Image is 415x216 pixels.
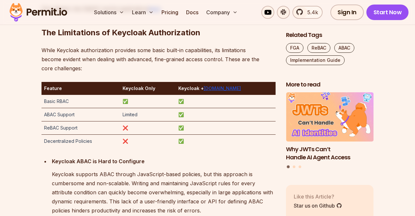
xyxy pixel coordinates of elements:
[52,158,145,165] strong: Keycloak ABAC is Hard to Configure
[120,135,176,148] td: ❌
[91,6,127,19] button: Solutions
[6,1,70,23] img: Permit logo
[41,135,120,148] td: Decentralized Policies
[286,93,373,169] div: Posts
[303,8,318,16] span: 5.4k
[294,193,342,200] p: Like this Article?
[176,82,276,95] th: Keycloak +
[286,93,373,162] a: Why JWTs Can’t Handle AI Agent AccessWhy JWTs Can’t Handle AI Agent Access
[366,5,409,20] a: Start Now
[41,46,276,73] p: While Keycloak authorization provides some basic built-in capabilities, its limitations become ev...
[120,82,176,95] th: Keycloak Only
[204,6,240,19] button: Company
[293,166,295,168] button: Go to slide 2
[299,166,301,168] button: Go to slide 3
[120,95,176,108] td: ✅
[287,165,290,168] button: Go to slide 1
[286,145,373,162] h3: Why JWTs Can’t Handle AI Agent Access
[176,108,276,121] td: ✅
[292,6,323,19] a: 5.4k
[334,43,354,53] a: ABAC
[41,108,120,121] td: ABAC Support
[330,5,364,20] a: Sign In
[204,85,241,91] a: [DOMAIN_NAME]
[176,95,276,108] td: ✅
[286,93,373,142] img: Why JWTs Can’t Handle AI Agent Access
[159,6,181,19] a: Pricing
[41,95,120,108] td: Basic RBAC
[120,108,176,121] td: Limited
[41,82,120,95] th: Feature
[286,31,373,39] h2: Related Tags
[176,121,276,135] td: ✅
[307,43,330,53] a: ReBAC
[129,6,156,19] button: Learn
[294,202,342,210] a: Star us on Github
[286,55,345,65] a: Implementation Guide
[184,6,201,19] a: Docs
[286,81,373,89] h2: More to read
[286,43,303,53] a: FGA
[120,121,176,135] td: ❌
[176,135,276,148] td: ✅
[286,93,373,162] li: 1 of 3
[41,121,120,135] td: ReBAC Support
[52,170,276,215] p: Keycloak supports ABAC through JavaScript-based policies, but this approach is cumbersome and non...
